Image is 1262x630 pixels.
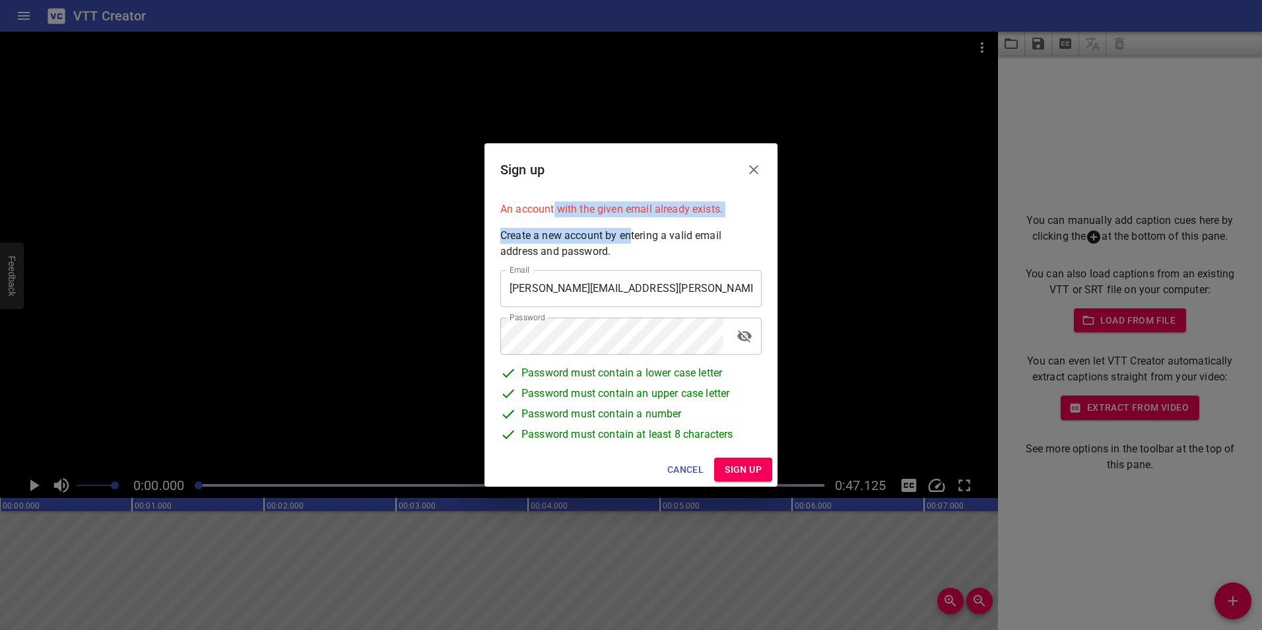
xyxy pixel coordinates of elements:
[521,386,729,406] span: Password must contain an upper case letter
[729,320,760,352] button: toggle password visibility
[714,458,772,482] button: Sign up
[662,458,709,482] button: Cancel
[521,406,682,427] span: Password must contain a number
[521,427,733,447] span: Password must contain at least 8 characters
[738,154,770,186] button: Close
[500,228,762,260] p: Create a new account by entering a valid email address and password.
[500,201,762,217] p: An account with the given email already exists.
[521,365,722,386] span: Password must contain a lower case letter
[500,159,545,180] h6: Sign up
[725,462,762,478] span: Sign up
[667,462,704,478] span: Cancel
